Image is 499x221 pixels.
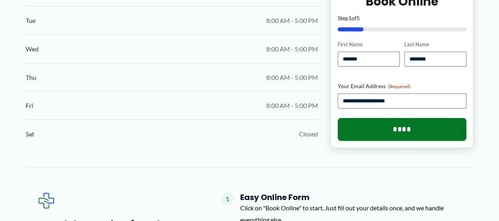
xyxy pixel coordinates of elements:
span: (Required) [388,83,411,89]
img: Expected Healthcare Logo [38,193,54,208]
span: Closed [299,128,318,140]
span: 1 [221,193,234,205]
span: 1 [348,15,351,21]
span: 8:00 AM - 5:00 PM [266,15,318,26]
label: First Name [338,41,400,48]
span: Tue [26,15,36,26]
label: Last Name [404,41,466,48]
span: Wed [26,43,39,55]
h4: Easy Online Form [240,193,461,202]
span: 8:00 AM - 5:00 PM [266,72,318,83]
p: Step of [338,15,467,21]
span: Fri [26,100,33,111]
span: 8:00 AM - 5:00 PM [266,43,318,55]
span: 8:00 AM - 5:00 PM [266,100,318,111]
span: Thu [26,72,36,83]
span: 5 [357,15,360,21]
span: Sat [26,128,34,140]
label: Your Email Address [338,82,467,90]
